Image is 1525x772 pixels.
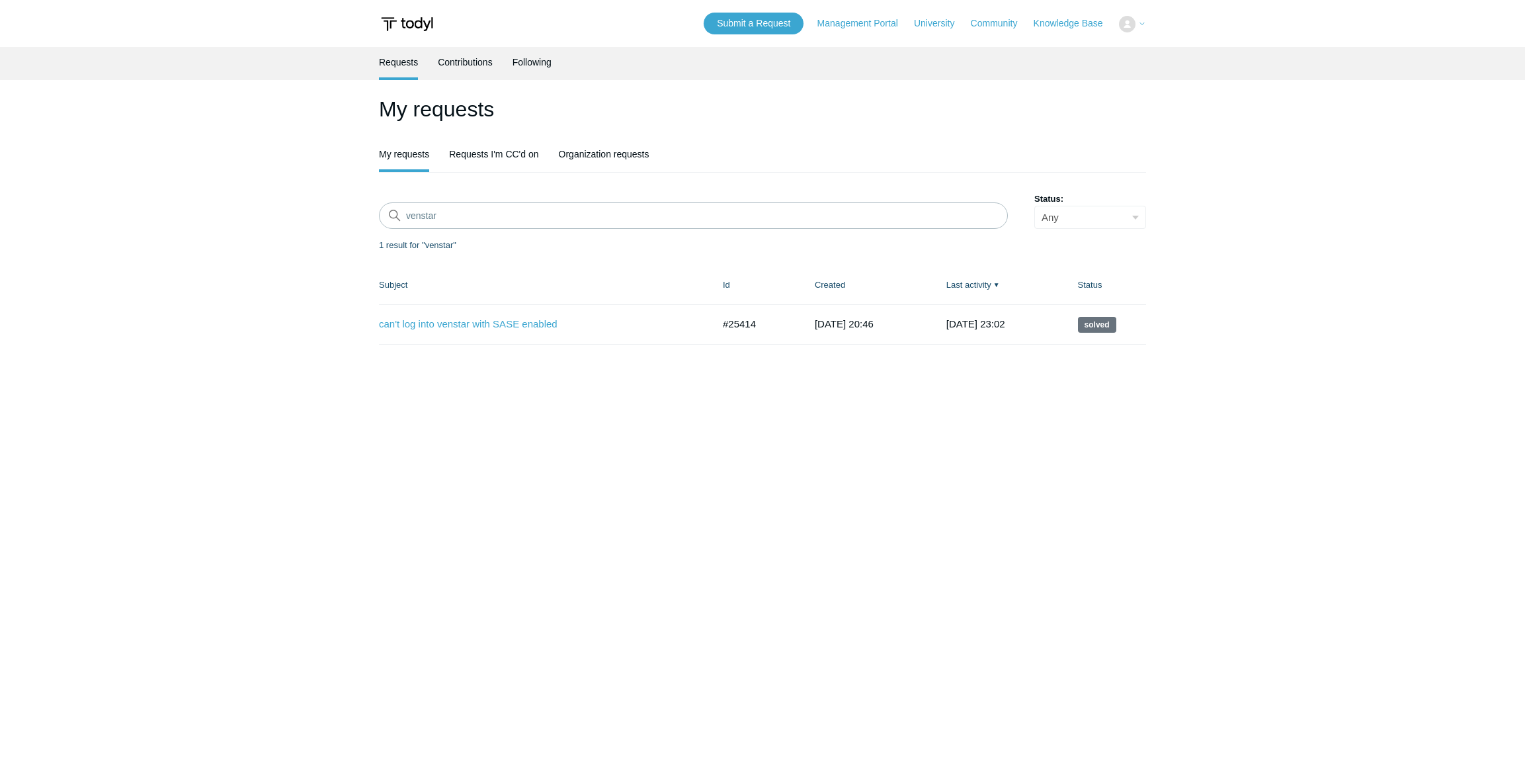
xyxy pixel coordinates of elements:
span: This request has been solved [1078,317,1116,333]
a: Created [815,280,845,290]
a: Requests [379,47,418,77]
a: University [914,17,968,30]
div: 1 result for "venstar" [379,239,1146,252]
th: Subject [379,265,710,305]
a: Requests I'm CC'd on [449,139,538,169]
img: Todyl Support Center Help Center home page [379,12,435,36]
a: Contributions [438,47,493,77]
a: Organization requests [559,139,649,169]
time: 2025-06-10T20:46:10+00:00 [815,318,874,329]
h1: My requests [379,93,1146,125]
input: Search requests [379,202,1008,229]
td: #25414 [710,305,802,345]
span: ▼ [993,280,1000,290]
a: Knowledge Base [1034,17,1116,30]
a: Submit a Request [704,13,804,34]
a: Last activity▼ [946,280,991,290]
a: My requests [379,139,429,169]
a: Management Portal [817,17,911,30]
label: Status: [1034,193,1146,206]
a: Community [971,17,1031,30]
th: Status [1065,265,1146,305]
a: can't log into venstar with SASE enabled [379,317,693,332]
a: Following [513,47,552,77]
th: Id [710,265,802,305]
time: 2025-08-05T23:02:06+00:00 [946,318,1005,329]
